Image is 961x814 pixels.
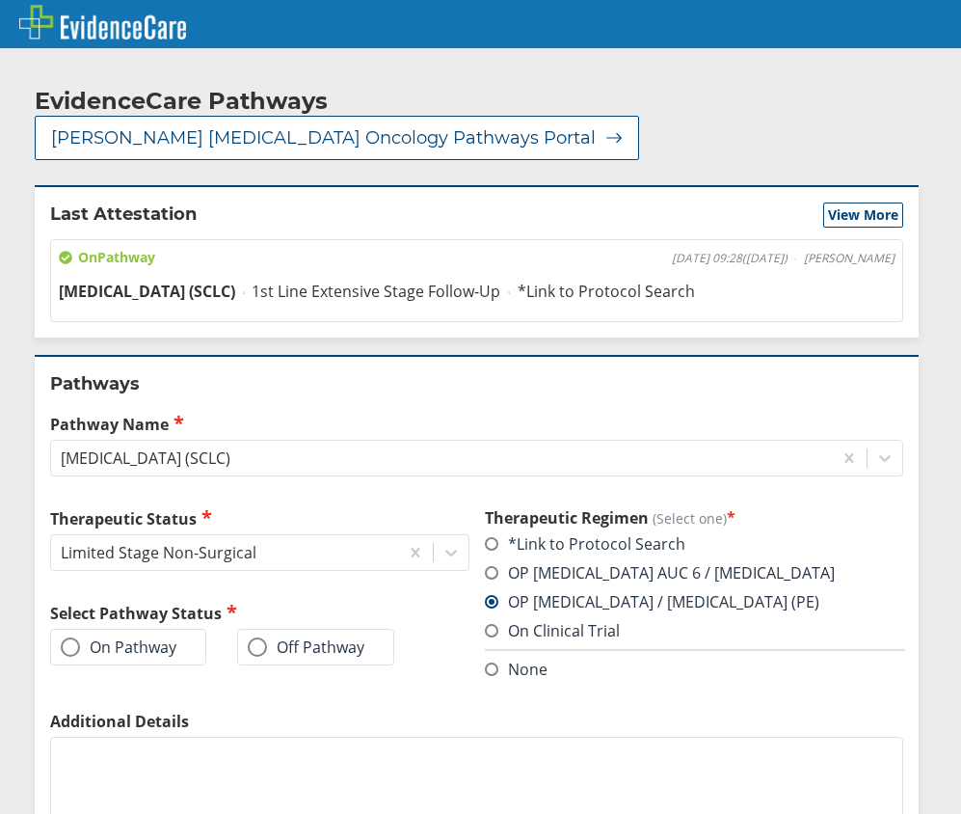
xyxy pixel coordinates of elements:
[59,248,155,267] span: On Pathway
[485,659,547,680] label: None
[804,251,894,266] span: [PERSON_NAME]
[672,251,787,266] span: [DATE] 09:28 ( [DATE] )
[518,281,695,302] span: *Link to Protocol Search
[50,372,903,395] h2: Pathways
[248,638,364,657] label: Off Pathway
[485,591,819,612] label: OP [MEDICAL_DATA] / [MEDICAL_DATA] (PE)
[61,448,230,469] div: [MEDICAL_DATA] (SCLC)
[485,562,835,583] label: OP [MEDICAL_DATA] AUC 6 / [MEDICAL_DATA]
[51,126,596,149] span: [PERSON_NAME] [MEDICAL_DATA] Oncology Pathways Portal
[50,507,469,529] label: Therapeutic Status
[50,203,197,228] h2: Last Attestation
[19,5,186,40] img: EvidenceCare
[50,711,903,732] label: Additional Details
[485,620,620,641] label: On Clinical Trial
[50,413,903,435] label: Pathway Name
[61,638,176,657] label: On Pathway
[653,509,727,528] span: (Select one)
[823,203,903,228] button: View More
[50,602,469,624] h2: Select Pathway Status
[59,281,235,302] span: [MEDICAL_DATA] (SCLC)
[485,507,904,529] h3: Therapeutic Regimen
[35,116,639,160] button: [PERSON_NAME] [MEDICAL_DATA] Oncology Pathways Portal
[61,542,256,563] div: Limited Stage Non-Surgical
[35,87,328,116] h2: EvidenceCare Pathways
[828,205,898,225] span: View More
[485,533,685,555] label: *Link to Protocol Search
[252,281,500,302] span: 1st Line Extensive Stage Follow-Up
